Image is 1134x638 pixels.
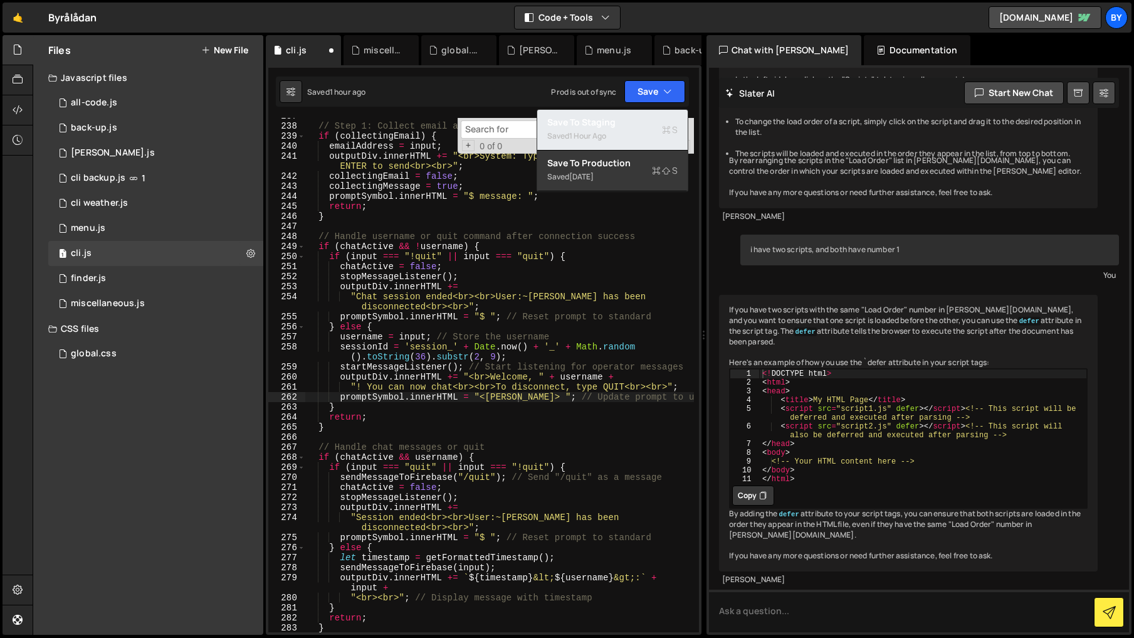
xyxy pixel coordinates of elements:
span: Search In Selection [682,140,690,152]
div: 10338/24192.css [48,341,263,366]
div: 246 [268,211,305,221]
div: 256 [268,322,305,332]
div: 8 [730,449,759,457]
div: [PERSON_NAME] [722,575,1095,585]
div: 9 [730,457,759,466]
span: S [652,164,678,177]
div: 272 [268,492,305,502]
div: 4 [730,396,759,405]
div: 269 [268,462,305,472]
div: 10338/45688.js [48,166,263,191]
div: If you have two scripts with the same "Load Order" number in [PERSON_NAME][DOMAIN_NAME], and you ... [719,295,1098,572]
div: 270 [268,472,305,482]
li: To change the load order of a script, simply click on the script and drag it to the desired posit... [735,117,1088,138]
div: 247 [268,221,305,231]
div: 264 [268,412,305,422]
input: Search for [461,120,618,139]
h2: Slater AI [725,87,775,99]
button: Start new chat [964,82,1064,104]
div: Save to Production [547,157,678,169]
div: 245 [268,201,305,211]
div: cli.js [71,248,92,259]
div: 10338/24973.js [48,266,263,291]
button: Copy [732,486,774,506]
h2: Files [48,43,71,57]
div: Prod is out of sync [551,87,616,97]
div: 253 [268,282,305,292]
div: menu.js [597,44,631,56]
div: 249 [268,242,305,252]
div: Chat with [PERSON_NAME] [706,35,862,65]
div: Documentation [864,35,970,65]
div: 258 [268,342,305,362]
div: 240 [268,141,305,151]
code: defer [1018,317,1041,326]
div: 243 [268,181,305,191]
div: [DATE] [569,171,594,182]
div: I apologize for the confusion. In [PERSON_NAME][DOMAIN_NAME], you can control the order in which ... [719,9,1098,208]
div: Saved [547,129,678,144]
div: Saved [307,87,365,97]
a: [DOMAIN_NAME] [989,6,1101,29]
div: 6 [730,422,759,440]
code: defer [794,327,817,336]
div: 271 [268,482,305,492]
div: 276 [268,543,305,553]
a: By [1105,6,1128,29]
span: 1 [59,250,66,260]
div: 2 [730,378,759,387]
div: 257 [268,332,305,342]
div: 5 [730,405,759,422]
div: 267 [268,442,305,452]
div: all-code.js [71,97,117,109]
div: 268 [268,452,305,462]
div: 282 [268,613,305,623]
button: New File [201,45,248,55]
div: cli.js [286,44,307,56]
div: 1 hour ago [569,130,606,141]
li: The scripts will be loaded and executed in the order they appear in the list, from top to bottom. [735,149,1088,159]
div: [PERSON_NAME] [722,211,1095,222]
div: 11 [730,475,759,484]
button: Save to ProductionS Saved[DATE] [537,151,688,191]
div: Save to Staging [547,116,678,129]
div: 10338/45273.js [48,141,263,166]
div: 260 [268,372,305,382]
div: [PERSON_NAME].js [519,44,559,56]
div: Saved [547,169,678,184]
div: global.css [71,348,117,359]
div: 10338/45237.js [48,291,263,316]
div: 1 hour ago [330,87,366,97]
div: 10338/45267.js [48,115,263,141]
div: 259 [268,362,305,372]
div: 283 [268,623,305,633]
div: 262 [268,392,305,402]
div: 265 [268,422,305,432]
div: 3 [730,387,759,396]
div: Javascript files [33,65,263,90]
div: i have two scripts, and both have number 1 [740,235,1120,265]
div: 242 [268,171,305,181]
div: 251 [268,262,305,272]
a: 🤙 [3,3,33,33]
div: 273 [268,502,305,513]
div: miscellaneous.js [71,298,145,309]
div: 250 [268,252,305,262]
div: 10 [730,466,759,475]
div: 10338/45238.js [48,216,263,241]
div: back-up.js [675,44,715,56]
div: cli backup.js [71,173,125,184]
div: 278 [268,563,305,573]
div: 10338/35579.js [48,90,263,115]
div: 239 [268,131,305,141]
div: 277 [268,553,305,563]
div: 7 [730,440,759,449]
div: cli weather.js [71,198,128,209]
div: menu.js [71,223,105,234]
div: 263 [268,402,305,412]
div: 238 [268,121,305,131]
div: 274 [268,513,305,533]
span: Toggle Replace mode [462,140,475,151]
div: You [743,268,1116,282]
code: defer [778,510,801,519]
